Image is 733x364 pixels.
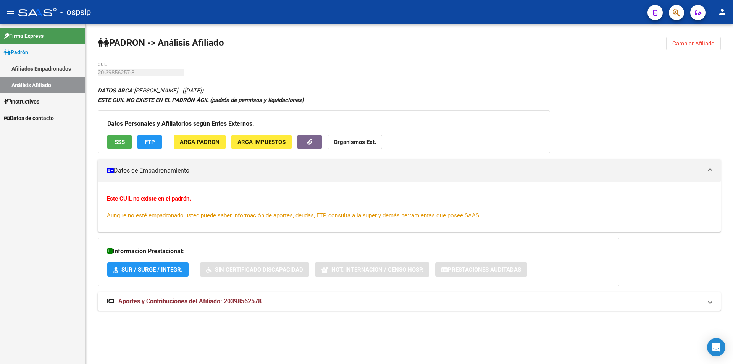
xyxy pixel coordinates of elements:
button: Sin Certificado Discapacidad [200,262,309,277]
button: Not. Internacion / Censo Hosp. [315,262,429,277]
div: Datos de Empadronamiento [98,182,721,232]
span: ARCA Padrón [180,139,220,146]
h3: Información Prestacional: [107,246,610,257]
strong: PADRON -> Análisis Afiliado [98,37,224,48]
mat-icon: person [718,7,727,16]
strong: DATOS ARCA: [98,87,134,94]
span: Aunque no esté empadronado usted puede saber información de aportes, deudas, FTP, consulta a la s... [107,212,481,219]
span: Aportes y Contribuciones del Afiliado: 20398562578 [118,298,262,305]
span: Datos de contacto [4,114,54,122]
span: Padrón [4,48,28,57]
span: ([DATE]) [182,87,203,94]
span: SSS [115,139,125,146]
mat-expansion-panel-header: Datos de Empadronamiento [98,159,721,182]
mat-panel-title: Datos de Empadronamiento [107,167,702,175]
button: ARCA Padrón [174,135,226,149]
span: ARCA Impuestos [237,139,286,146]
mat-expansion-panel-header: Aportes y Contribuciones del Afiliado: 20398562578 [98,292,721,311]
button: Cambiar Afiliado [666,37,721,50]
span: Prestaciones Auditadas [448,266,521,273]
button: SSS [107,135,132,149]
span: Instructivos [4,97,39,106]
mat-icon: menu [6,7,15,16]
span: FTP [145,139,155,146]
button: Prestaciones Auditadas [435,262,527,277]
span: Not. Internacion / Censo Hosp. [331,266,423,273]
button: FTP [137,135,162,149]
button: Organismos Ext. [328,135,382,149]
button: ARCA Impuestos [231,135,292,149]
span: SUR / SURGE / INTEGR. [121,266,182,273]
span: Firma Express [4,32,44,40]
span: [PERSON_NAME] [98,87,178,94]
strong: ESTE CUIL NO EXISTE EN EL PADRÓN ÁGIL (padrón de permisos y liquidaciones) [98,97,304,104]
span: - ospsip [60,4,91,21]
strong: Este CUIL no existe en el padrón. [107,195,191,202]
button: SUR / SURGE / INTEGR. [107,262,189,277]
span: Sin Certificado Discapacidad [215,266,303,273]
div: Open Intercom Messenger [707,338,725,356]
strong: Organismos Ext. [334,139,376,146]
h3: Datos Personales y Afiliatorios según Entes Externos: [107,118,541,129]
span: Cambiar Afiliado [672,40,715,47]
